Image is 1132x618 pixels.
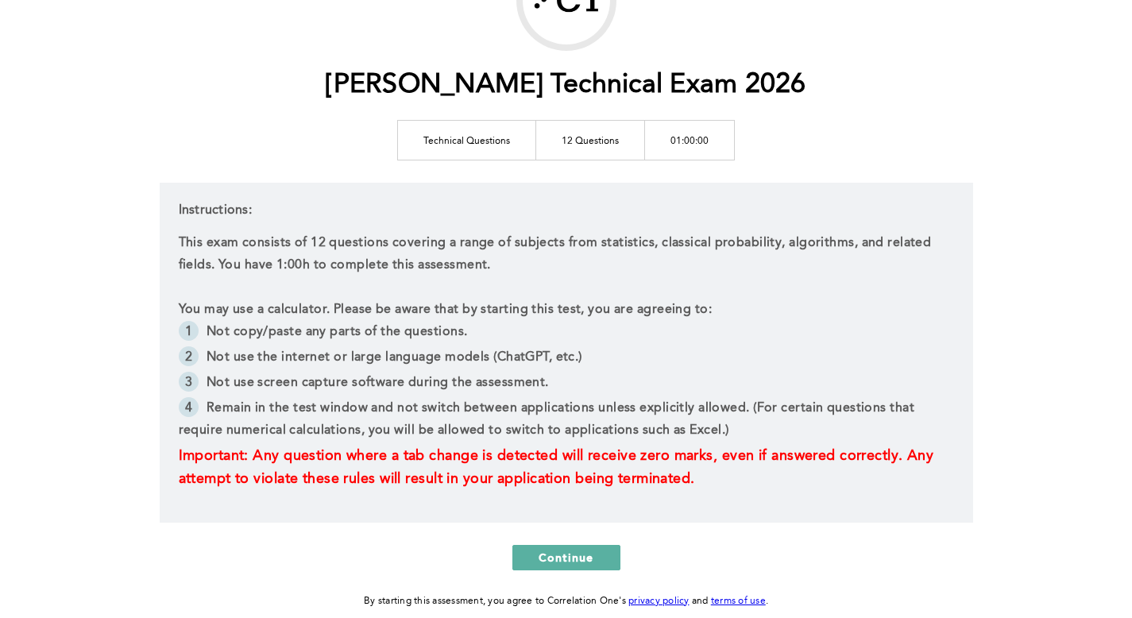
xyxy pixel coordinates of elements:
span: Continue [539,550,594,565]
div: Instructions: [160,183,973,523]
span: Important: Any question where a tab change is detected will receive zero marks, even if answered ... [179,449,938,486]
td: Technical Questions [398,120,536,160]
li: Not use screen capture software during the assessment. [179,372,954,397]
div: By starting this assessment, you agree to Correlation One's and . [364,593,768,610]
button: Continue [512,545,620,570]
a: privacy policy [628,597,690,606]
p: You may use a calculator. Please be aware that by starting this test, you are agreeing to: [179,299,954,321]
li: Remain in the test window and not switch between applications unless explicitly allowed. (For cer... [179,397,954,445]
li: Not copy/paste any parts of the questions. [179,321,954,346]
li: Not use the internet or large language models (ChatGPT, etc.) [179,346,954,372]
a: terms of use [711,597,766,606]
td: 01:00:00 [645,120,735,160]
h1: [PERSON_NAME] Technical Exam 2026 [326,69,806,102]
p: This exam consists of 12 questions covering a range of subjects from statistics, classical probab... [179,232,954,276]
td: 12 Questions [536,120,645,160]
